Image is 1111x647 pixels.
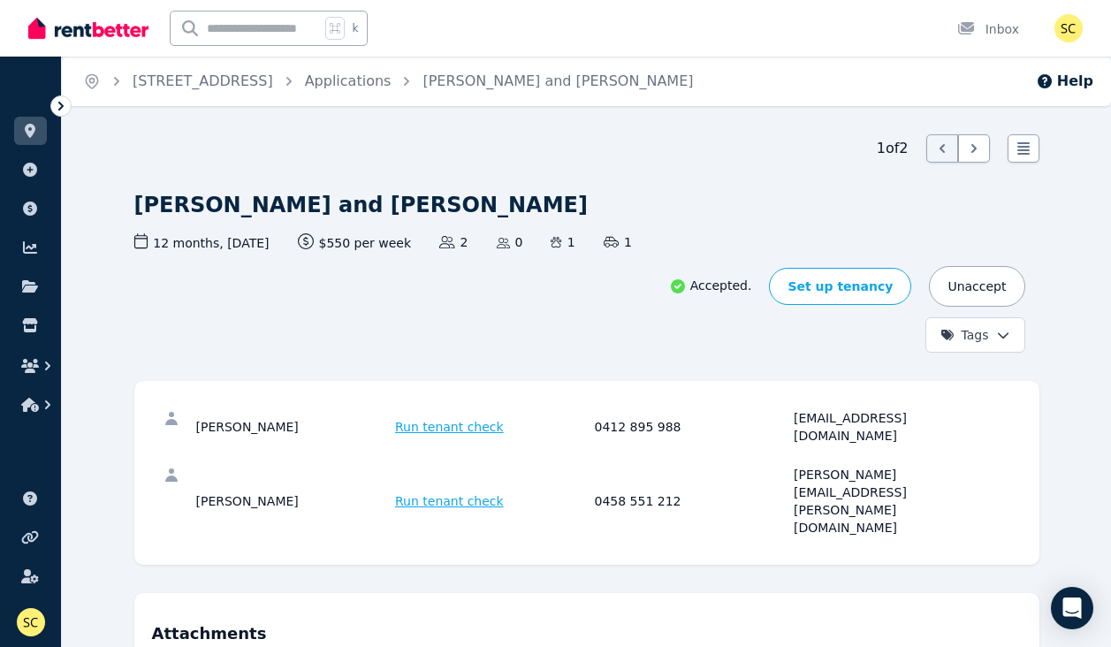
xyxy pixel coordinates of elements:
[395,492,504,510] span: Run tenant check
[152,611,1022,646] h4: Attachments
[422,72,693,89] a: [PERSON_NAME] and [PERSON_NAME]
[794,409,988,445] div: [EMAIL_ADDRESS][DOMAIN_NAME]
[196,409,391,445] div: [PERSON_NAME]
[604,233,632,251] span: 1
[28,15,148,42] img: RentBetter
[925,317,1025,353] button: Tags
[940,326,989,344] span: Tags
[1051,587,1093,629] div: Open Intercom Messenger
[669,277,752,295] p: Accepted.
[595,409,789,445] div: 0412 895 988
[305,72,392,89] a: Applications
[1054,14,1083,42] img: Sarah Coleopy
[17,608,45,636] img: Sarah Coleopy
[133,72,273,89] a: [STREET_ADDRESS]
[551,233,575,251] span: 1
[929,266,1024,307] button: Unaccept
[877,138,909,159] span: 1 of 2
[497,233,523,251] span: 0
[769,268,911,305] a: Set up tenancy
[595,466,789,537] div: 0458 551 212
[352,21,358,35] span: k
[957,20,1019,38] div: Inbox
[134,233,270,252] span: 12 months , [DATE]
[62,57,714,106] nav: Breadcrumb
[196,466,391,537] div: [PERSON_NAME]
[298,233,412,252] span: $550 per week
[395,418,504,436] span: Run tenant check
[1036,71,1093,92] button: Help
[794,466,988,537] div: [PERSON_NAME][EMAIL_ADDRESS][PERSON_NAME][DOMAIN_NAME]
[134,191,588,219] h1: [PERSON_NAME] and [PERSON_NAME]
[439,233,468,251] span: 2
